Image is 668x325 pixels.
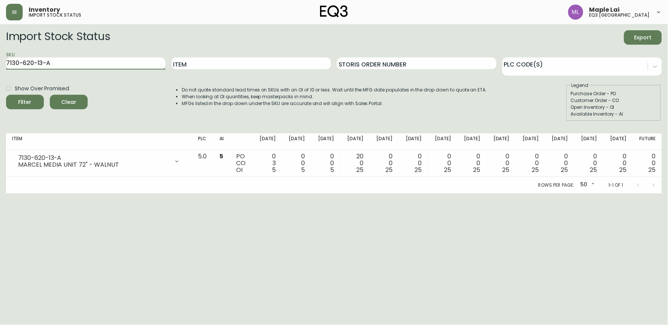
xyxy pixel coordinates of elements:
p: Rows per page: [538,182,574,189]
h5: import stock status [29,13,81,17]
th: [DATE] [340,133,370,150]
div: Purchase Order - PO [571,90,657,97]
h2: Import Stock Status [6,30,110,45]
th: [DATE] [399,133,428,150]
div: Filter [19,97,32,107]
th: [DATE] [545,133,574,150]
span: 25 [444,166,451,174]
td: 5.0 [192,150,213,177]
th: [DATE] [574,133,603,150]
div: 0 0 [609,153,626,173]
span: 25 [590,166,597,174]
span: 5 [331,166,334,174]
span: Maple Lai [589,7,620,13]
div: 0 0 [288,153,305,173]
span: Clear [56,97,82,107]
th: Item [6,133,192,150]
button: Filter [6,95,44,109]
div: 0 0 [376,153,393,173]
div: PO CO [237,153,247,173]
th: AI [213,133,230,150]
div: 0 0 [463,153,480,173]
span: 25 [532,166,539,174]
div: 0 0 [580,153,597,173]
span: Show Over Promised [15,85,69,93]
span: Inventory [29,7,60,13]
img: 61e28cffcf8cc9f4e300d877dd684943 [568,5,583,20]
div: Open Inventory - OI [571,104,657,111]
div: Available Inventory - AI [571,111,657,118]
div: 0 0 [551,153,568,173]
h5: eq3 [GEOGRAPHIC_DATA] [589,13,650,17]
div: 0 0 [493,153,510,173]
legend: Legend [571,82,589,89]
div: 0 0 [317,153,334,173]
img: logo [320,5,348,17]
th: [DATE] [428,133,457,150]
th: Future [632,133,662,150]
th: [DATE] [487,133,516,150]
div: 0 0 [434,153,451,173]
span: 25 [649,166,656,174]
div: 20 0 [346,153,363,173]
li: MFGs listed in the drop down under the SKU are accurate and will align with Sales Portal. [182,100,487,107]
p: 1-1 of 1 [608,182,623,189]
th: [DATE] [253,133,282,150]
li: Do not quote standard lead times on SKUs with an OI of 10 or less. Wait until the MFG date popula... [182,87,487,93]
th: PLC [192,133,213,150]
th: [DATE] [370,133,399,150]
div: 7130-620-13-AMARCEL MEDIA UNIT 72" - WALNUT [12,153,186,170]
span: 25 [503,166,510,174]
div: Customer Order - CO [571,97,657,104]
span: OI [237,166,243,174]
th: [DATE] [457,133,486,150]
button: Export [624,30,662,45]
div: 0 3 [259,153,276,173]
span: 5 [220,152,223,161]
th: [DATE] [603,133,632,150]
div: 0 0 [405,153,422,173]
th: [DATE] [516,133,545,150]
span: 5 [301,166,305,174]
th: [DATE] [311,133,340,150]
span: 25 [356,166,363,174]
th: [DATE] [282,133,311,150]
div: 50 [577,179,596,191]
div: 0 0 [639,153,656,173]
div: MARCEL MEDIA UNIT 72" - WALNUT [18,161,169,168]
span: 25 [561,166,568,174]
span: Export [630,33,656,42]
span: 25 [473,166,481,174]
span: 5 [272,166,276,174]
span: 25 [620,166,627,174]
button: Clear [50,95,88,109]
div: 0 0 [522,153,539,173]
li: When looking at OI quantities, keep masterpacks in mind. [182,93,487,100]
span: 25 [415,166,422,174]
div: 7130-620-13-A [18,155,169,161]
span: 25 [386,166,393,174]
